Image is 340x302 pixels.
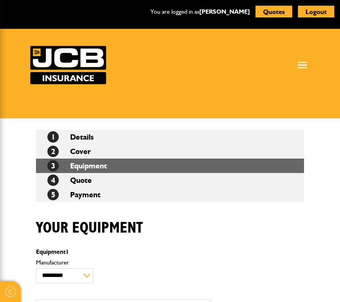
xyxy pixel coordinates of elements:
[47,175,59,186] span: 4
[298,6,334,17] button: Logout
[36,219,143,237] h1: Your equipment
[66,248,69,255] span: 1
[36,159,304,173] li: Equipment
[255,6,292,17] button: Quotes
[47,131,59,143] span: 1
[47,132,94,142] a: 1Details
[150,7,250,17] p: You are logged in as
[36,249,211,255] p: Equipment
[36,187,304,202] li: Payment
[47,146,59,157] span: 2
[36,173,304,187] li: Quote
[30,46,106,84] img: JCB Insurance Services logo
[30,46,106,84] a: JCB Insurance Services
[47,160,59,171] span: 3
[199,8,250,15] a: [PERSON_NAME]
[47,147,91,156] a: 2Cover
[36,260,211,266] label: Manufacturer
[47,189,59,200] span: 5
